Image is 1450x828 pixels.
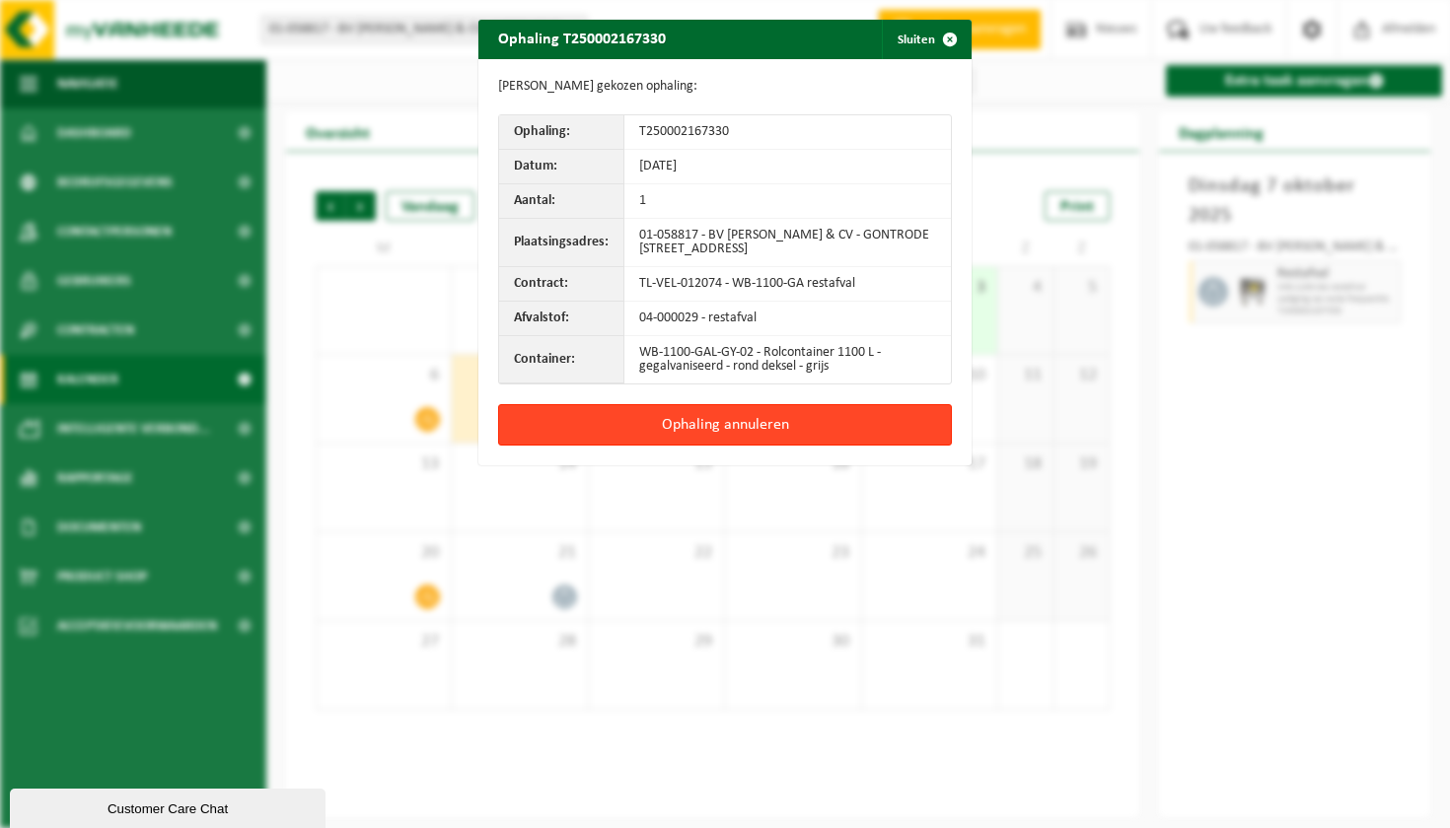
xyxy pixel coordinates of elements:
[10,785,329,828] iframe: chat widget
[499,219,624,267] th: Plaatsingsadres:
[624,184,951,219] td: 1
[499,115,624,150] th: Ophaling:
[624,115,951,150] td: T250002167330
[624,219,951,267] td: 01-058817 - BV [PERSON_NAME] & CV - GONTRODE [STREET_ADDRESS]
[499,302,624,336] th: Afvalstof:
[498,404,952,446] button: Ophaling annuleren
[882,20,970,59] button: Sluiten
[499,267,624,302] th: Contract:
[624,302,951,336] td: 04-000029 - restafval
[499,184,624,219] th: Aantal:
[499,150,624,184] th: Datum:
[624,267,951,302] td: TL-VEL-012074 - WB-1100-GA restafval
[499,336,624,383] th: Container:
[624,150,951,184] td: [DATE]
[478,20,686,57] h2: Ophaling T250002167330
[498,79,952,95] p: [PERSON_NAME] gekozen ophaling:
[624,336,951,383] td: WB-1100-GAL-GY-02 - Rolcontainer 1100 L - gegalvaniseerd - rond deksel - grijs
